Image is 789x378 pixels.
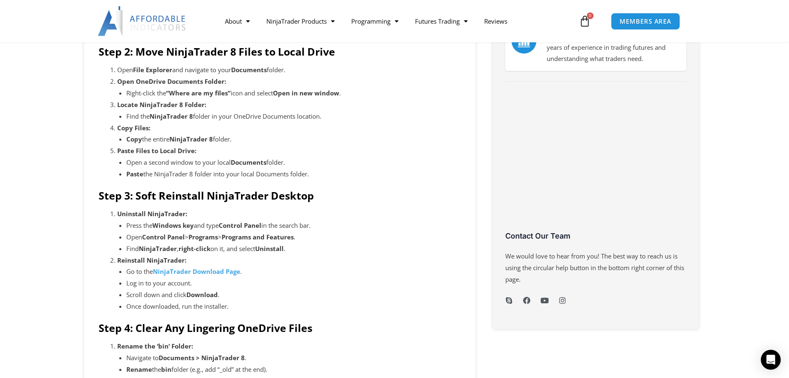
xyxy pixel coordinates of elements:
[126,134,461,145] li: the entire folder.
[505,231,686,241] h3: Contact Our Team
[161,365,171,373] strong: bin
[547,30,680,65] p: We build the best NinjaTrader indicators with years of experience in trading futures and understa...
[611,13,680,30] a: MEMBERS AREA
[139,244,177,253] strong: NinjaTrader
[152,221,194,229] strong: Windows key
[142,233,185,241] strong: Control Panel
[343,12,407,31] a: Programming
[231,158,266,166] strong: Documents
[179,244,210,253] strong: right-click
[133,66,172,74] strong: File Explorer
[126,364,461,376] li: the folder (e.g., add “_old” at the end).
[188,233,218,241] strong: Programs
[117,256,186,264] strong: Reinstall NinjaTrader:
[255,244,284,253] strong: Uninstall
[505,251,686,285] p: We would love to hear from you! The best way to reach us is using the circular help button in the...
[126,278,461,289] li: Log in to your account.
[505,92,686,237] iframe: Customer reviews powered by Trustpilot
[99,44,335,59] strong: Step 2: Move NinjaTrader 8 Files to Local Drive
[587,12,594,19] span: 0
[217,12,258,31] a: About
[126,157,461,168] li: Open a second window to your local folder.
[166,89,231,97] strong: “Where are my files”
[126,365,152,373] strong: Rename
[126,243,461,255] li: Find , on it, and select .
[217,12,577,31] nav: Menu
[186,290,218,299] strong: Download
[407,12,476,31] a: Futures Trading
[126,301,461,312] li: Once downloaded, run the installer.
[258,12,343,31] a: NinjaTrader Products
[117,100,206,109] strong: Locate NinjaTrader 8 Folder:
[222,233,294,241] strong: Programs and Features
[126,352,461,364] li: Navigate to .
[117,124,150,132] strong: Copy Files:
[126,266,461,278] li: Go to the .
[219,221,261,229] strong: Control Panel
[117,64,461,76] li: Open and navigate to your folder.
[126,168,461,180] li: the NinjaTrader 8 folder into your local Documents folder.
[567,9,603,33] a: 0
[126,232,461,243] li: Open > > .
[117,210,187,218] strong: Uninstall NinjaTrader:
[117,342,193,350] strong: Rename the ‘bin’ Folder:
[126,135,142,143] strong: Copy
[153,267,240,276] a: NinjaTrader Download Page
[273,89,339,97] strong: Open in new window
[476,12,516,31] a: Reviews
[761,350,781,370] div: Open Intercom Messenger
[126,111,461,122] li: Find the folder in your OneDrive Documents location.
[620,18,671,24] span: MEMBERS AREA
[126,88,461,99] li: Right-click the icon and select .
[126,170,143,178] strong: Paste
[99,321,312,335] strong: Step 4: Clear Any Lingering OneDrive Files
[99,188,314,202] strong: Step 3: Soft Reinstall NinjaTrader Desktop
[169,135,213,143] strong: NinjaTrader 8
[117,146,196,155] strong: Paste Files to Local Drive:
[159,354,245,362] strong: Documents > NinjaTrader 8
[126,220,461,232] li: Press the and type in the search bar.
[150,112,193,120] strong: NinjaTrader 8
[126,289,461,301] li: Scroll down and click .
[117,77,226,85] strong: Open OneDrive Documents Folder:
[98,6,187,36] img: LogoAI | Affordable Indicators – NinjaTrader
[231,66,267,74] strong: Documents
